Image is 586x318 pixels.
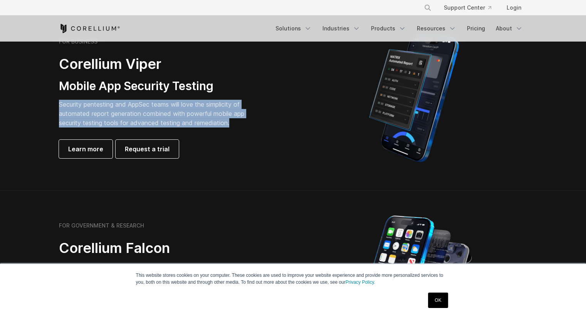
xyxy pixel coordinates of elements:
[428,293,448,308] a: OK
[59,24,120,33] a: Corellium Home
[68,144,103,154] span: Learn more
[500,1,527,15] a: Login
[421,1,435,15] button: Search
[125,144,170,154] span: Request a trial
[116,140,179,158] a: Request a trial
[59,55,256,73] h2: Corellium Viper
[412,22,461,35] a: Resources
[136,272,450,286] p: This website stores cookies on your computer. These cookies are used to improve your website expe...
[438,1,497,15] a: Support Center
[59,140,112,158] a: Learn more
[59,79,256,94] h3: Mobile App Security Testing
[271,22,527,35] div: Navigation Menu
[59,100,256,127] p: Security pentesting and AppSec teams will love the simplicity of automated report generation comb...
[59,222,144,229] h6: FOR GOVERNMENT & RESEARCH
[491,22,527,35] a: About
[346,280,375,285] a: Privacy Policy.
[415,1,527,15] div: Navigation Menu
[462,22,490,35] a: Pricing
[59,263,275,278] h3: Mobile Vulnerability Research
[59,239,275,257] h2: Corellium Falcon
[356,31,472,166] img: Corellium MATRIX automated report on iPhone showing app vulnerability test results across securit...
[318,22,365,35] a: Industries
[271,22,316,35] a: Solutions
[366,22,411,35] a: Products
